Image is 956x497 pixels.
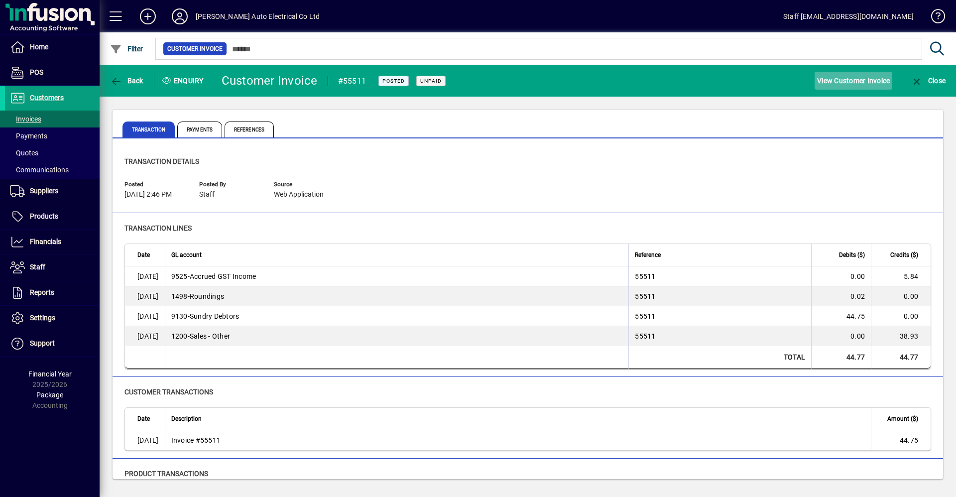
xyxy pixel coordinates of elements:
td: 55511 [628,306,811,326]
span: Posted by [199,181,259,188]
span: Roundings [171,291,225,301]
a: Quotes [5,144,100,161]
td: [DATE] [125,266,165,286]
a: Support [5,331,100,356]
a: Communications [5,161,100,178]
a: Home [5,35,100,60]
td: 44.75 [811,306,871,326]
button: Profile [164,7,196,25]
span: View Customer Invoice [817,73,890,89]
td: 0.00 [871,306,931,326]
span: Web Application [274,191,324,199]
span: GL account [171,249,202,260]
td: 55511 [628,266,811,286]
div: [PERSON_NAME] Auto Electrical Co Ltd [196,8,320,24]
span: Accrued GST Income [171,271,256,281]
a: POS [5,60,100,85]
div: Customer Invoice [222,73,318,89]
app-page-header-button: Back [100,72,154,90]
a: Knowledge Base [924,2,944,34]
td: [DATE] [125,306,165,326]
td: Invoice #55511 [165,430,871,450]
button: View Customer Invoice [815,72,892,90]
span: Staff [30,263,45,271]
span: Suppliers [30,187,58,195]
span: Description [171,413,202,424]
span: Product transactions [124,470,208,478]
span: Posted [382,78,405,84]
td: 44.75 [871,430,931,450]
span: Communications [10,166,69,174]
span: Date [137,413,150,424]
td: 55511 [628,286,811,306]
button: Close [908,72,948,90]
span: Financials [30,238,61,246]
td: 0.00 [871,286,931,306]
td: 0.02 [811,286,871,306]
span: Source [274,181,334,188]
div: Enquiry [154,73,214,89]
span: Credits ($) [890,249,918,260]
span: References [225,122,274,137]
td: 55511 [628,326,811,346]
a: Invoices [5,111,100,127]
span: Reports [30,288,54,296]
span: customer transactions [124,388,213,396]
span: Sundry Debtors [171,311,239,321]
span: POS [30,68,43,76]
td: 44.77 [871,346,931,369]
span: Debits ($) [839,249,865,260]
span: [DATE] 2:46 PM [124,191,172,199]
td: 0.00 [811,266,871,286]
span: Customers [30,94,64,102]
span: Financial Year [28,370,72,378]
span: Products [30,212,58,220]
span: Home [30,43,48,51]
span: Support [30,339,55,347]
span: Filter [110,45,143,53]
div: Staff [EMAIL_ADDRESS][DOMAIN_NAME] [783,8,914,24]
td: 38.93 [871,326,931,346]
span: Payments [10,132,47,140]
a: Settings [5,306,100,331]
td: Total [628,346,811,369]
td: 44.77 [811,346,871,369]
td: [DATE] [125,430,165,450]
button: Filter [108,40,146,58]
button: Back [108,72,146,90]
td: 0.00 [811,326,871,346]
td: [DATE] [125,326,165,346]
span: Reference [635,249,661,260]
span: Transaction details [124,157,199,165]
span: Sales - Other [171,331,231,341]
a: Financials [5,230,100,254]
span: Transaction lines [124,224,192,232]
span: Settings [30,314,55,322]
a: Suppliers [5,179,100,204]
span: Unpaid [420,78,442,84]
span: Package [36,391,63,399]
span: Posted [124,181,184,188]
span: Close [911,77,946,85]
span: Invoices [10,115,41,123]
a: Products [5,204,100,229]
span: Amount ($) [887,413,918,424]
span: Customer Invoice [167,44,223,54]
a: Reports [5,280,100,305]
span: Quotes [10,149,38,157]
td: 5.84 [871,266,931,286]
span: Transaction [122,122,175,137]
button: Add [132,7,164,25]
span: Back [110,77,143,85]
td: [DATE] [125,286,165,306]
app-page-header-button: Close enquiry [900,72,956,90]
span: Date [137,249,150,260]
span: Staff [199,191,215,199]
a: Staff [5,255,100,280]
div: #55511 [338,73,366,89]
span: Payments [177,122,222,137]
a: Payments [5,127,100,144]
